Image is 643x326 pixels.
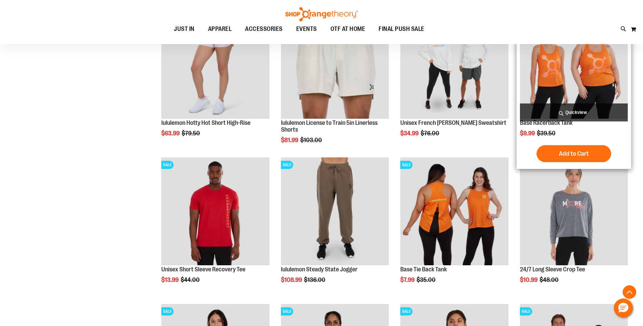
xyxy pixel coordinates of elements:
span: EVENTS [296,21,317,37]
a: Product image for 24/7 Long Sleeve Crop TeeSALE [520,157,628,266]
img: Product image for Unisex Short Sleeve Recovery Tee [161,157,269,265]
img: lululemon License to Train 5in Linerless Shorts [281,11,389,119]
a: lululemon Hotty Hot Short High-Rise [161,119,250,126]
span: FINAL PUSH SALE [379,21,424,37]
a: JUST IN [167,21,201,37]
a: lululemon License to Train 5in Linerless ShortsSALE [281,11,389,120]
span: SALE [400,307,413,315]
span: $108.99 [281,276,303,283]
a: Quickview [520,103,628,121]
span: ACCESSORIES [245,21,283,37]
span: $7.99 [400,276,416,283]
button: Back To Top [623,285,636,299]
span: SALE [281,161,293,169]
a: APPAREL [201,21,239,37]
button: Hello, have a question? Let’s chat. [614,299,633,318]
span: SALE [400,161,413,169]
a: lululemon Steady State Jogger [281,266,358,273]
a: lululemon License to Train 5in Linerless Shorts [281,119,378,133]
span: $44.00 [181,276,201,283]
span: $13.99 [161,276,180,283]
img: Product image for Base Racerback Tank [520,11,628,119]
div: product [517,154,631,301]
img: Product image for 24/7 Long Sleeve Crop Tee [520,157,628,265]
a: lululemon Hotty Hot Short High-RiseSALE [161,11,269,120]
span: OTF AT HOME [330,21,365,37]
a: OTF AT HOME [324,21,372,37]
span: $9.99 [520,130,536,137]
div: product [278,7,392,161]
a: lululemon Steady State JoggerSALE [281,157,389,266]
span: JUST IN [174,21,195,37]
div: product [278,154,392,301]
a: Unisex French [PERSON_NAME] Sweatshirt [400,119,506,126]
button: Add to Cart [537,145,611,162]
div: product [397,7,511,154]
img: Unisex French Terry Crewneck Sweatshirt primary image [400,11,508,119]
span: $79.50 [182,130,201,137]
span: $63.99 [161,130,181,137]
a: Unisex French Terry Crewneck Sweatshirt primary imageSALE [400,11,508,120]
img: Shop Orangetheory [284,7,359,21]
a: Unisex Short Sleeve Recovery Tee [161,266,245,273]
img: lululemon Steady State Jogger [281,157,389,265]
a: Product image for Unisex Short Sleeve Recovery TeeSALE [161,157,269,266]
div: product [158,154,273,301]
span: $10.99 [520,276,539,283]
span: Add to Cart [559,150,589,157]
span: $76.00 [421,130,440,137]
a: FINAL PUSH SALE [372,21,431,37]
img: Product image for Base Tie Back Tank [400,157,508,265]
span: $136.00 [304,276,326,283]
a: ACCESSORIES [238,21,289,37]
span: APPAREL [208,21,232,37]
span: $48.00 [540,276,560,283]
a: 24/7 Long Sleeve Crop Tee [520,266,585,273]
a: Base Racerback Tank [520,119,572,126]
span: SALE [161,307,174,315]
span: $34.99 [400,130,420,137]
span: SALE [161,161,174,169]
div: product [517,7,631,169]
span: $35.00 [417,276,437,283]
a: Product image for Base Racerback TankSALE [520,11,628,120]
span: $81.99 [281,137,299,143]
span: SALE [520,307,532,315]
span: $103.00 [300,137,323,143]
a: Base Tie Back Tank [400,266,447,273]
a: Product image for Base Tie Back TankSALE [400,157,508,266]
div: product [397,154,511,301]
span: SALE [281,307,293,315]
div: product [158,7,273,154]
a: EVENTS [289,21,324,37]
span: $39.50 [537,130,557,137]
img: lululemon Hotty Hot Short High-Rise [161,11,269,119]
